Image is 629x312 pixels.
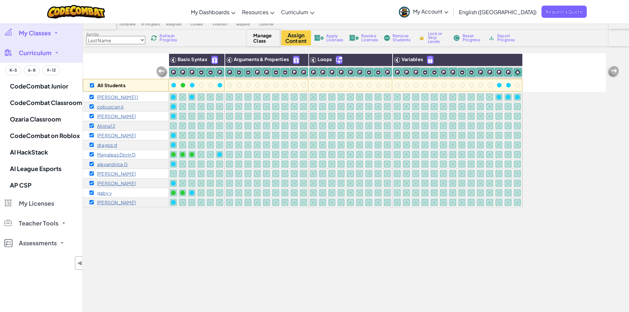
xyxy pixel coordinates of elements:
[120,22,136,26] span: complete
[607,65,620,79] img: Arrow_Left_Inactive.png
[347,69,354,75] img: IconChallengeLevel.svg
[310,69,317,75] img: IconChallengeLevel.svg
[278,3,318,21] a: Curriculum
[191,22,203,26] span: Locked
[97,83,125,88] p: All Students
[413,8,448,15] span: My Account
[156,66,169,79] img: Arrow_Left_Inactive.png
[318,56,332,62] span: Loops
[384,35,390,41] img: IconRemoveStudents.svg
[463,34,482,42] span: Reset Progress
[394,69,401,75] img: IconChallengeLevel.svg
[97,104,124,109] p: cobuscian 6
[259,22,274,26] span: Optional
[515,69,521,75] img: IconIntro.svg
[402,56,423,62] span: Variables
[97,200,136,205] p: Vivien v
[19,50,52,56] span: Curriculum
[159,34,180,42] span: Refresh Progress
[212,56,218,64] img: IconFreeLevelv2.svg
[336,56,342,64] img: IconUnlockWithCall.svg
[97,142,117,148] p: dragos d
[469,70,474,75] img: IconPracticeLevel.svg
[320,69,326,75] img: IconChallengeLevel.svg
[357,69,363,75] img: IconChallengeLevel.svg
[384,69,391,75] img: IconChallengeLevel.svg
[189,69,195,75] img: IconChallengeLevel.svg
[208,70,213,75] img: IconPracticeLevel.svg
[291,69,297,75] img: IconChallengeLevel.svg
[497,34,517,42] span: Export Progress
[19,240,57,246] span: Assessments
[141,22,160,26] span: In Progress
[393,34,412,42] span: Remove Students
[428,32,447,44] span: Lock or Skip Levels
[338,69,344,75] img: IconChallengeLevel.svg
[236,70,242,75] img: IconPracticeLevel.svg
[487,69,493,75] img: IconChallengeLevel.svg
[450,69,456,75] img: IconChallengeLevel.svg
[178,56,207,62] span: Basic Syntax
[166,22,182,26] span: Assigned
[227,69,233,75] img: IconChallengeLevel.svg
[5,65,21,75] button: K-5
[97,152,136,157] p: Magaleas Dorin D
[198,70,204,75] img: IconPracticeLevel.svg
[170,69,177,75] img: IconChallengeLevel.svg
[422,70,428,75] img: IconPracticeLevel.svg
[19,220,58,226] span: Teacher Tools
[282,70,288,75] img: IconPracticeLevel.svg
[245,70,251,75] img: IconPracticeLevel.svg
[399,7,410,17] img: avatar
[217,69,223,75] img: IconChallengeLevel.svg
[326,34,343,42] span: Apply Licenses
[239,3,278,21] a: Resources
[542,6,587,18] a: Request a Quote
[403,69,410,75] img: IconChallengeLevel.svg
[263,69,270,75] img: IconChallengeLevel.svg
[77,258,83,268] span: ◀
[432,70,437,75] img: IconPracticeLevel.svg
[459,70,465,75] img: IconPracticeLevel.svg
[459,9,537,16] span: English ([GEOGRAPHIC_DATA])
[281,9,308,16] span: Curriculum
[496,69,502,75] img: IconChallengeLevel.svg
[191,9,229,16] span: My Dashboards
[440,69,447,75] img: IconChallengeLevel.svg
[97,161,128,167] p: alexandrica G
[188,3,239,21] a: My Dashboards
[19,200,54,206] span: My Licenses
[456,3,540,21] a: English ([GEOGRAPHIC_DATA])
[234,56,289,62] span: Arguments & Properties
[349,35,359,41] img: IconLicenseRevoke.svg
[236,22,250,26] span: Skipped
[151,35,157,41] img: IconReload.svg
[97,181,136,186] p: Daniil T
[366,70,372,75] img: IconPracticeLevel.svg
[97,123,115,128] p: Aliona12
[418,35,425,41] img: IconLock.svg
[273,70,279,75] img: IconPracticeLevel.svg
[293,56,299,64] img: IconFreeLevelv2.svg
[361,34,378,42] span: Revoke Licenses
[396,1,452,22] a: My Account
[97,94,138,100] p: Stegaru Mihail 1
[19,30,51,36] span: My Classes
[453,35,460,41] img: IconReset.svg
[300,69,307,75] img: IconChallengeLevel.svg
[505,69,511,75] img: IconChallengeLevel.svg
[488,35,495,41] img: IconArchive.svg
[43,65,60,75] button: 9-12
[97,190,112,195] p: gaby v
[97,133,136,138] p: Cristina B
[47,5,105,18] a: CodeCombat logo
[242,9,268,16] span: Resources
[427,56,433,64] img: IconPaidLevel.svg
[24,65,40,75] button: 6-8
[375,70,381,75] img: IconPracticeLevel.svg
[86,32,145,37] label: Sort by
[97,171,136,176] p: Ionela Gutu
[254,69,261,75] img: IconChallengeLevel.svg
[212,22,227,26] span: Violation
